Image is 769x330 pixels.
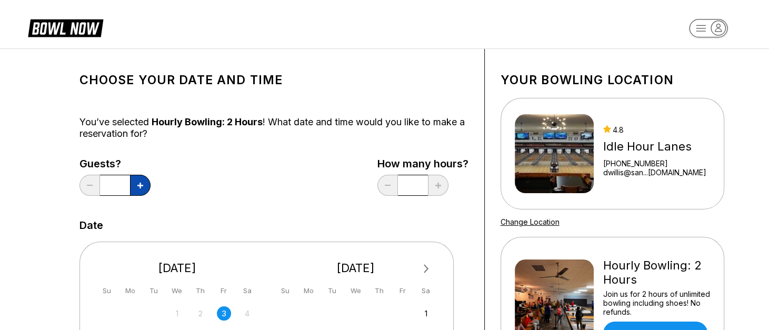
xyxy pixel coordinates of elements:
div: Not available Wednesday, October 1st, 2025 [170,306,184,321]
div: Choose Saturday, November 1st, 2025 [419,306,433,321]
div: Fr [217,284,231,298]
div: We [348,284,363,298]
h1: Choose your Date and time [79,73,468,87]
div: Th [372,284,386,298]
img: Idle Hour Lanes [515,114,594,193]
div: Fr [395,284,410,298]
div: Sa [419,284,433,298]
a: dwillis@san...[DOMAIN_NAME] [603,168,706,177]
label: Date [79,219,103,231]
label: Guests? [79,158,151,169]
div: Tu [146,284,161,298]
span: Hourly Bowling: 2 Hours [152,116,263,127]
h1: Your bowling location [501,73,724,87]
div: 4.8 [603,125,706,134]
div: You’ve selected ! What date and time would you like to make a reservation for? [79,116,468,139]
div: Sa [240,284,254,298]
div: [DATE] [96,261,259,275]
div: Not available Saturday, October 4th, 2025 [240,306,254,321]
div: We [170,284,184,298]
div: Join us for 2 hours of unlimited bowling including shoes! No refunds. [603,289,710,316]
div: Su [99,284,114,298]
button: Next Month [418,261,435,277]
div: Hourly Bowling: 2 Hours [603,258,710,287]
div: Th [193,284,207,298]
a: Change Location [501,217,560,226]
div: Mo [302,284,316,298]
div: Choose Friday, October 3rd, 2025 [217,306,231,321]
div: [DATE] [274,261,437,275]
div: [PHONE_NUMBER] [603,159,706,168]
label: How many hours? [377,158,468,169]
div: Su [278,284,293,298]
div: Mo [123,284,137,298]
div: Tu [325,284,339,298]
div: Not available Thursday, October 2nd, 2025 [193,306,207,321]
div: Idle Hour Lanes [603,139,706,154]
